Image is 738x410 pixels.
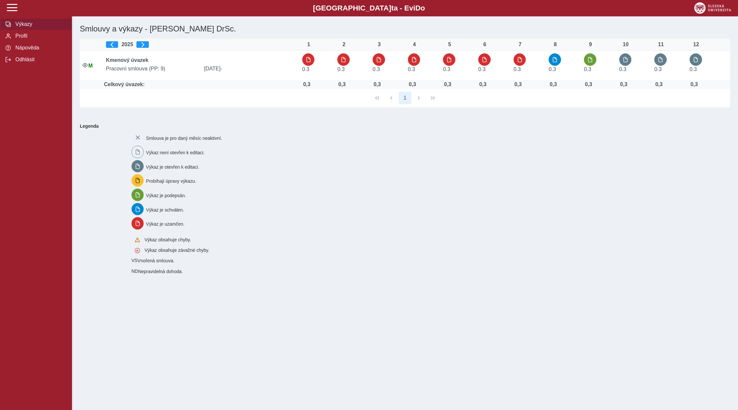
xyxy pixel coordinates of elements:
[547,82,560,87] div: Úvazek : 2,4 h / den. 12 h / týden.
[106,57,149,63] b: Kmenový úvazek
[441,82,454,87] div: Úvazek : 2,4 h / den. 12 h / týden.
[146,207,184,212] span: Výkaz je schválen.
[654,66,661,72] span: Úvazek : 2,4 h / den. 12 h / týden.
[145,248,209,253] span: Výkaz obsahuje závažné chyby.
[549,42,562,47] div: 8
[88,63,93,68] span: Údaje souhlasí s údaji v Magionu
[146,178,196,184] span: Probíhají úpravy výkazu.
[478,66,485,72] span: Úvazek : 2,4 h / den. 12 h / týden.
[13,57,66,63] span: Odhlásit
[688,82,701,87] div: Úvazek : 2,4 h / den. 12 h / týden.
[415,4,420,12] span: D
[335,82,348,87] div: Úvazek : 2,4 h / den. 12 h / týden.
[478,42,491,47] div: 6
[20,4,718,12] b: [GEOGRAPHIC_DATA] a - Evi
[146,136,222,141] span: Smlouva je pro daný měsíc neaktivní.
[443,42,456,47] div: 5
[103,66,202,72] span: Pracovní smlouva (PP: 9)
[146,164,199,169] span: Výkaz je otevřen k editaci.
[337,42,350,47] div: 2
[514,42,527,47] div: 7
[77,121,728,131] b: Legenda
[443,66,450,72] span: Úvazek : 2,4 h / den. 12 h / týden.
[652,82,665,87] div: Úvazek : 2,4 h / den. 12 h / týden.
[399,92,411,104] button: 1
[373,66,380,72] span: Úvazek : 2,4 h / den. 12 h / týden.
[617,82,630,87] div: Úvazek : 2,4 h / den. 12 h / týden.
[132,258,138,263] span: Smlouva vnořená do kmene
[512,82,525,87] div: Úvazek : 2,4 h / den. 12 h / týden.
[300,82,313,87] div: Úvazek : 2,4 h / den. 12 h / týden.
[82,63,88,68] i: Smlouva je aktivní
[371,82,384,87] div: Úvazek : 2,4 h / den. 12 h / týden.
[619,66,626,72] span: Úvazek : 2,4 h / den. 12 h / týden.
[391,4,394,12] span: t
[690,42,703,47] div: 12
[421,4,425,12] span: o
[302,42,315,47] div: 1
[373,42,386,47] div: 3
[146,150,204,155] span: Výkaz není otevřen k editaci.
[13,21,66,27] span: Výkazy
[654,42,667,47] div: 11
[690,66,697,72] span: Úvazek : 2,4 h / den. 12 h / týden.
[106,41,297,48] div: 2025
[202,66,300,72] span: [DATE]
[132,269,138,274] span: Smlouva vnořená do kmene
[103,81,300,88] td: Celkový úvazek:
[549,66,556,72] span: Úvazek : 2,4 h / den. 12 h / týden.
[137,258,174,263] span: Vnořená smlouva.
[694,2,731,14] img: logo_web_su.png
[408,42,421,47] div: 4
[77,22,624,36] h1: Smlouvy a výkazy - [PERSON_NAME] DrSc.
[406,82,419,87] div: Úvazek : 2,4 h / den. 12 h / týden.
[146,193,186,198] span: Výkaz je podepsán.
[514,66,521,72] span: Úvazek : 2,4 h / den. 12 h / týden.
[476,82,489,87] div: Úvazek : 2,4 h / den. 12 h / týden.
[138,269,183,274] span: Nepravidelná dohoda.
[584,42,597,47] div: 9
[302,66,309,72] span: Úvazek : 2,4 h / den. 12 h / týden.
[619,42,632,47] div: 10
[13,45,66,51] span: Nápověda
[582,82,595,87] div: Úvazek : 2,4 h / den. 12 h / týden.
[146,221,184,227] span: Výkaz je uzamčen.
[145,237,191,242] span: Výkaz obsahuje chyby.
[13,33,66,39] span: Profil
[220,66,222,71] span: -
[337,66,344,72] span: Úvazek : 2,4 h / den. 12 h / týden.
[584,66,591,72] span: Úvazek : 2,4 h / den. 12 h / týden.
[408,66,415,72] span: Úvazek : 2,4 h / den. 12 h / týden.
